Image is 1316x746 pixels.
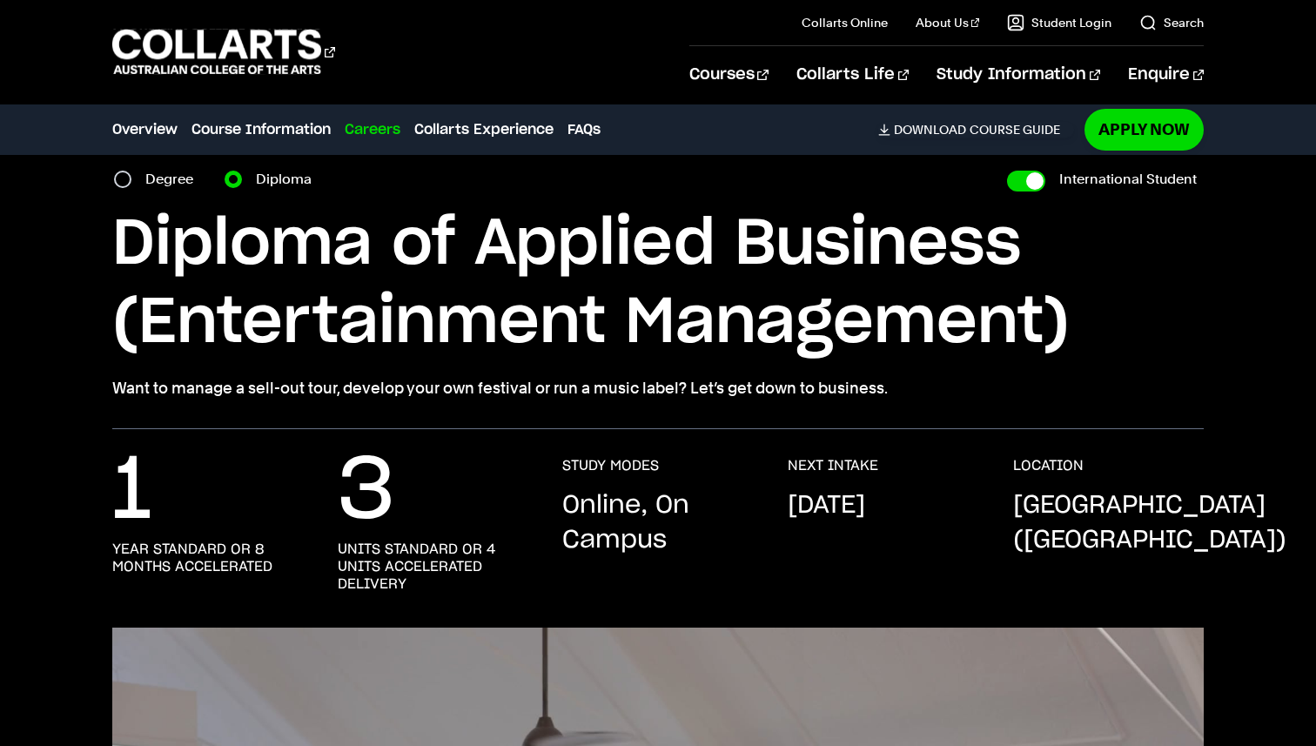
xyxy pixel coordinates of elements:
a: Study Information [937,46,1100,104]
a: FAQs [567,119,601,140]
a: Apply Now [1084,109,1204,150]
p: Online, On Campus [562,488,753,558]
a: Overview [112,119,178,140]
h3: LOCATION [1013,457,1084,474]
p: Want to manage a sell-out tour, develop your own festival or run a music label? Let’s get down to... [112,376,1205,400]
a: Student Login [1007,14,1111,31]
p: 1 [112,457,151,527]
a: Collarts Experience [414,119,554,140]
h3: STUDY MODES [562,457,659,474]
h3: units standard or 4 units accelerated delivery [338,541,528,593]
a: Careers [345,119,400,140]
span: Download [894,122,966,138]
p: 3 [338,457,395,527]
h3: year standard or 8 months accelerated [112,541,303,575]
p: [DATE] [788,488,865,523]
h1: Diploma of Applied Business (Entertainment Management) [112,205,1205,362]
a: DownloadCourse Guide [878,122,1074,138]
p: [GEOGRAPHIC_DATA] ([GEOGRAPHIC_DATA]) [1013,488,1286,558]
a: Search [1139,14,1204,31]
h3: NEXT INTAKE [788,457,878,474]
label: International Student [1059,167,1197,192]
a: Course Information [191,119,331,140]
label: Degree [145,167,204,192]
a: About Us [916,14,980,31]
label: Diploma [256,167,322,192]
a: Collarts Online [802,14,888,31]
a: Courses [689,46,769,104]
a: Collarts Life [796,46,909,104]
a: Enquire [1128,46,1204,104]
div: Go to homepage [112,27,335,77]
